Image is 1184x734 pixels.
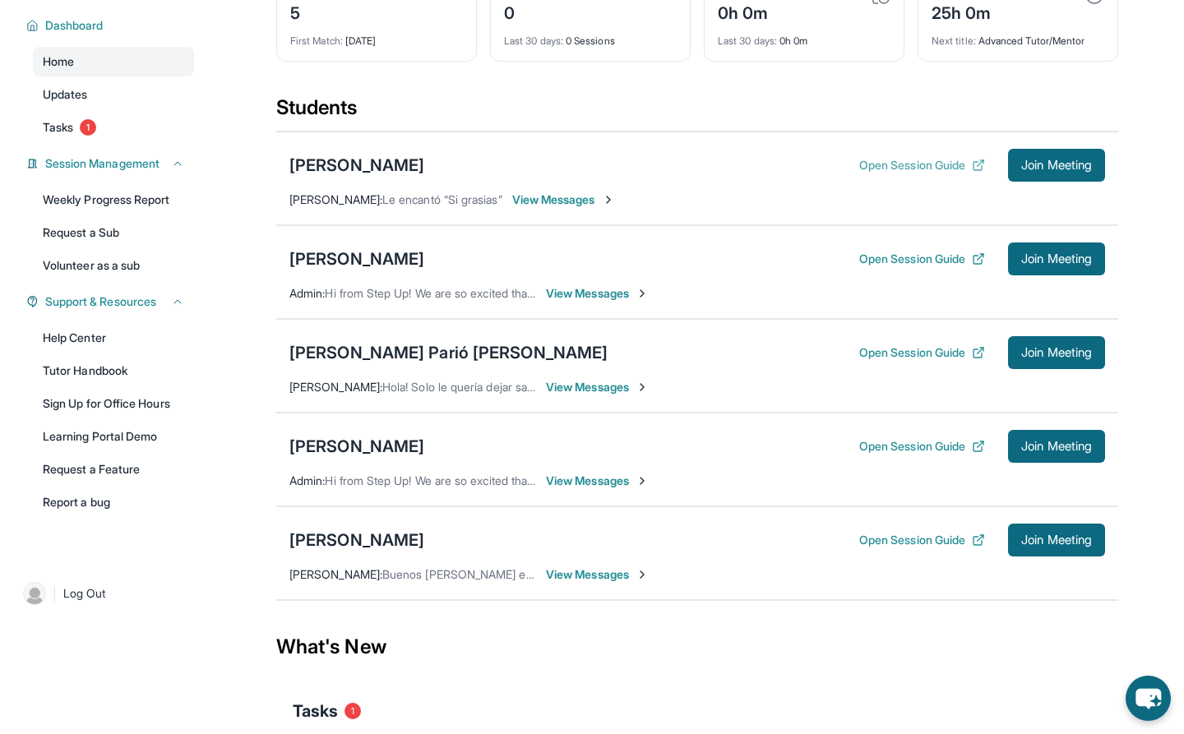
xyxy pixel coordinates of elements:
img: user-img [23,582,46,605]
a: Tasks1 [33,113,194,142]
span: Updates [43,86,88,103]
button: Open Session Guide [859,532,985,548]
span: View Messages [546,285,649,302]
div: [PERSON_NAME] [289,529,424,552]
img: Chevron-Right [636,287,649,300]
button: Join Meeting [1008,524,1105,556]
div: [PERSON_NAME] [289,435,424,458]
div: Advanced Tutor/Mentor [932,25,1104,48]
span: Join Meeting [1021,441,1092,451]
span: Session Management [45,155,160,172]
span: 1 [80,119,96,136]
a: Report a bug [33,487,194,517]
button: Support & Resources [39,293,184,310]
a: Learning Portal Demo [33,422,194,451]
span: First Match : [290,35,343,47]
span: Hola! Solo le quería dejar saber que hoy tendremos nuestra primera sesión de tutoría de 6pm a 6:4... [382,380,965,394]
a: Help Center [33,323,194,353]
span: Dashboard [45,17,104,34]
a: Request a Sub [33,218,194,247]
span: Join Meeting [1021,160,1092,170]
img: Chevron-Right [636,381,649,394]
button: Open Session Guide [859,251,985,267]
div: [DATE] [290,25,463,48]
a: Volunteer as a sub [33,251,194,280]
span: View Messages [546,566,649,583]
span: View Messages [546,379,649,395]
button: Open Session Guide [859,344,985,361]
span: Next title : [932,35,976,47]
button: chat-button [1126,676,1171,721]
span: Last 30 days : [718,35,777,47]
div: 0 Sessions [504,25,677,48]
span: Join Meeting [1021,535,1092,545]
span: Tasks [293,699,338,722]
span: Tasks [43,119,73,136]
button: Join Meeting [1008,336,1105,369]
div: [PERSON_NAME] [289,247,424,270]
span: [PERSON_NAME] : [289,192,382,206]
span: Last 30 days : [504,35,563,47]
a: Sign Up for Office Hours [33,389,194,418]
div: What's New [276,611,1118,683]
span: [PERSON_NAME] : [289,380,382,394]
span: Admin : [289,473,325,487]
div: 0h 0m [718,25,890,48]
button: Join Meeting [1008,149,1105,182]
button: Join Meeting [1008,242,1105,275]
div: [PERSON_NAME] [289,154,424,177]
a: Weekly Progress Report [33,185,194,215]
a: Tutor Handbook [33,356,194,385]
div: Students [276,95,1118,131]
span: Support & Resources [45,293,156,310]
span: Le encantó “Si grasias” [382,192,502,206]
button: Session Management [39,155,184,172]
img: Chevron-Right [636,474,649,487]
button: Join Meeting [1008,430,1105,463]
span: Admin : [289,286,325,300]
a: Request a Feature [33,455,194,484]
img: Chevron-Right [636,568,649,581]
a: Home [33,47,194,76]
span: View Messages [546,473,649,489]
span: | [53,584,57,603]
span: View Messages [512,192,615,208]
span: [PERSON_NAME] : [289,567,382,581]
button: Dashboard [39,17,184,34]
a: Updates [33,80,194,109]
span: Log Out [63,585,106,602]
span: Home [43,53,74,70]
span: 1 [345,703,361,719]
span: Join Meeting [1021,254,1092,264]
button: Open Session Guide [859,438,985,455]
span: Join Meeting [1021,348,1092,358]
div: [PERSON_NAME] Parió [PERSON_NAME] [289,341,608,364]
a: |Log Out [16,575,194,612]
button: Open Session Guide [859,157,985,173]
img: Chevron-Right [602,193,615,206]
